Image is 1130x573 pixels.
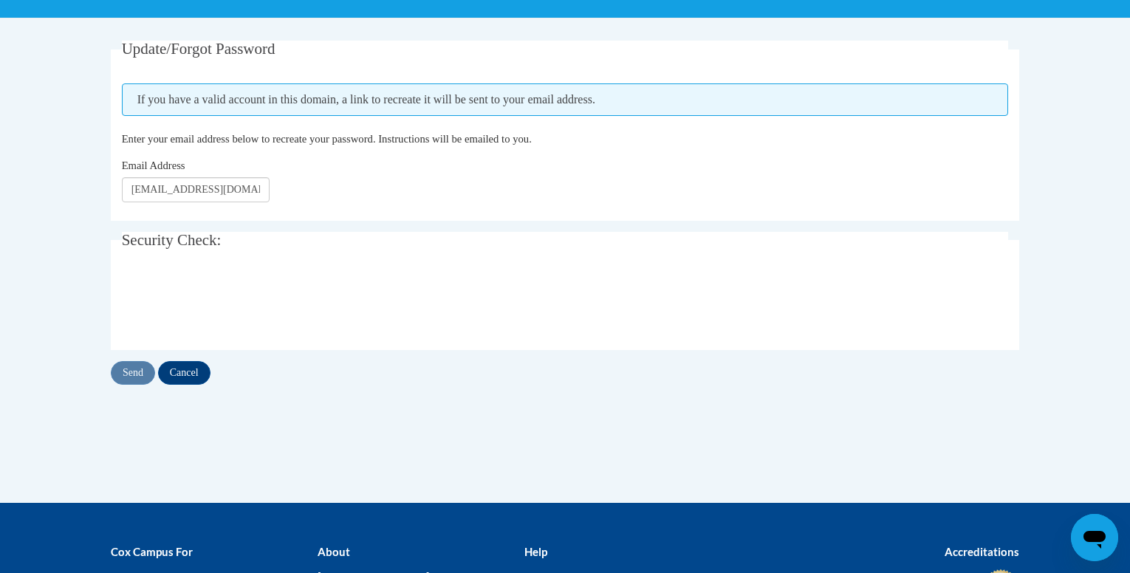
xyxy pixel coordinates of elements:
iframe: Button to launch messaging window [1071,514,1118,561]
span: Security Check: [122,231,222,249]
b: Cox Campus For [111,545,193,558]
input: Email [122,177,270,202]
span: Update/Forgot Password [122,40,275,58]
b: Help [524,545,547,558]
iframe: reCAPTCHA [122,274,346,332]
input: Cancel [158,361,210,385]
b: About [318,545,350,558]
span: Email Address [122,159,185,171]
span: If you have a valid account in this domain, a link to recreate it will be sent to your email addr... [122,83,1009,116]
span: Enter your email address below to recreate your password. Instructions will be emailed to you. [122,133,532,145]
b: Accreditations [945,545,1019,558]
